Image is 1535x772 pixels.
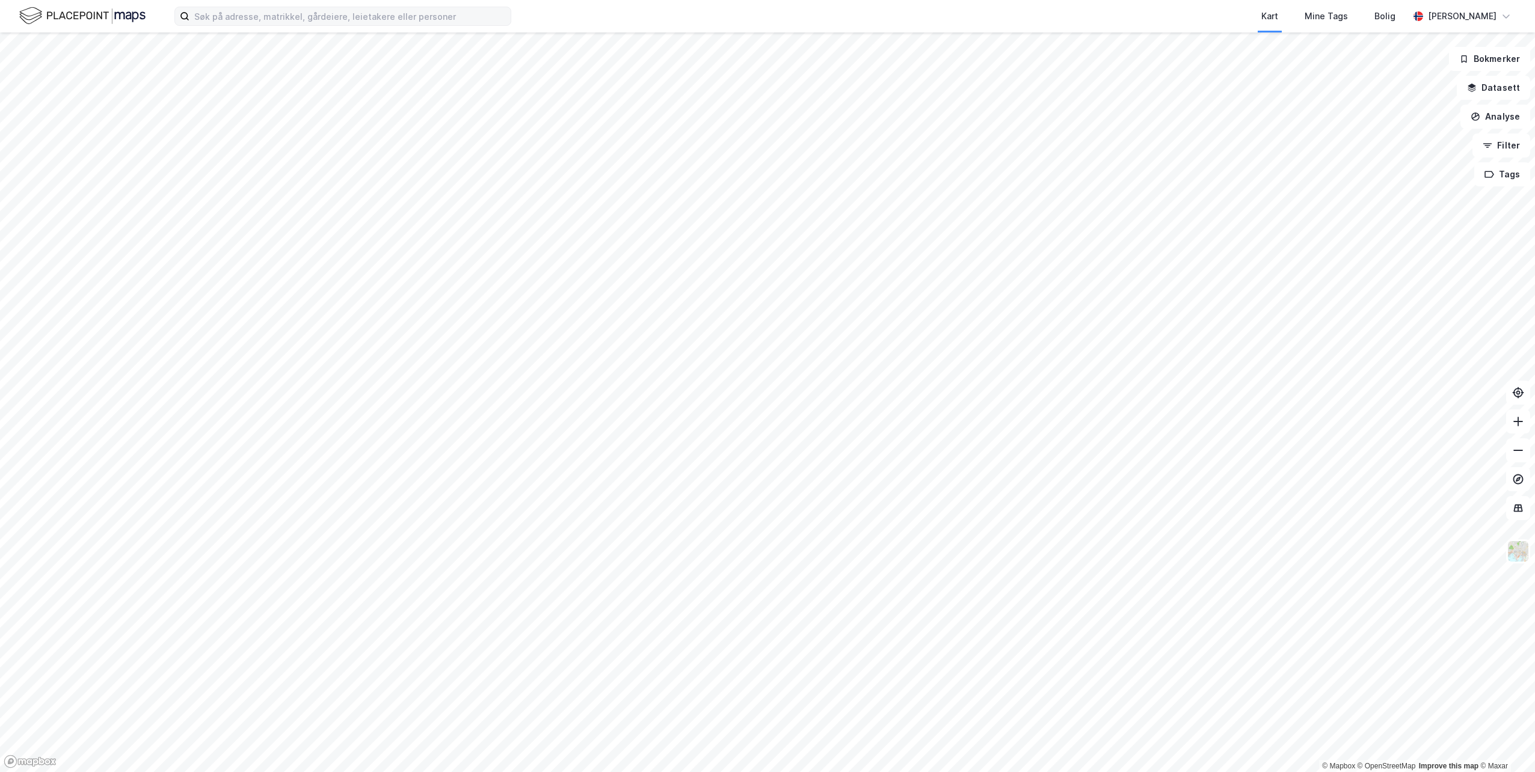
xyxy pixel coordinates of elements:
input: Søk på adresse, matrikkel, gårdeiere, leietakere eller personer [189,7,511,25]
iframe: Chat Widget [1475,714,1535,772]
div: Kart [1261,9,1278,23]
div: Bolig [1374,9,1395,23]
div: [PERSON_NAME] [1428,9,1497,23]
img: logo.f888ab2527a4732fd821a326f86c7f29.svg [19,5,146,26]
div: Mine Tags [1305,9,1348,23]
div: Kontrollprogram for chat [1475,714,1535,772]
